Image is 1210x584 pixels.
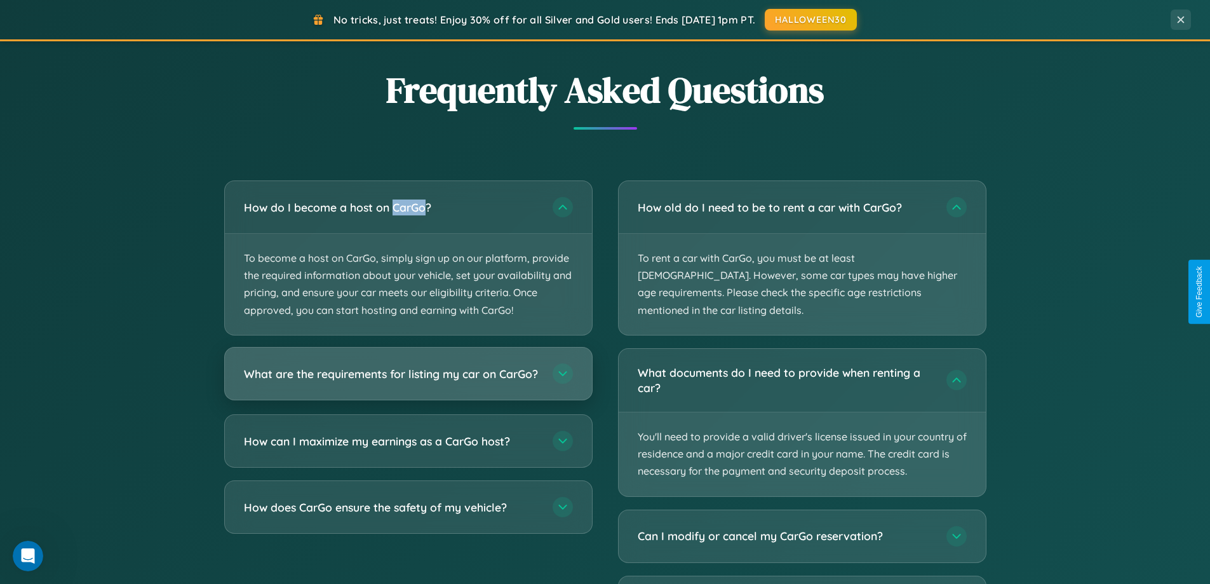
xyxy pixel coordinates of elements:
[13,541,43,571] iframe: Intercom live chat
[638,365,934,396] h3: What documents do I need to provide when renting a car?
[244,499,540,515] h3: How does CarGo ensure the safety of my vehicle?
[225,234,592,335] p: To become a host on CarGo, simply sign up on our platform, provide the required information about...
[1195,266,1204,318] div: Give Feedback
[638,528,934,544] h3: Can I modify or cancel my CarGo reservation?
[619,234,986,335] p: To rent a car with CarGo, you must be at least [DEMOGRAPHIC_DATA]. However, some car types may ha...
[244,200,540,215] h3: How do I become a host on CarGo?
[619,412,986,496] p: You'll need to provide a valid driver's license issued in your country of residence and a major c...
[244,433,540,449] h3: How can I maximize my earnings as a CarGo host?
[765,9,857,31] button: HALLOWEEN30
[224,65,986,114] h2: Frequently Asked Questions
[244,365,540,381] h3: What are the requirements for listing my car on CarGo?
[638,200,934,215] h3: How old do I need to be to rent a car with CarGo?
[333,13,755,26] span: No tricks, just treats! Enjoy 30% off for all Silver and Gold users! Ends [DATE] 1pm PT.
